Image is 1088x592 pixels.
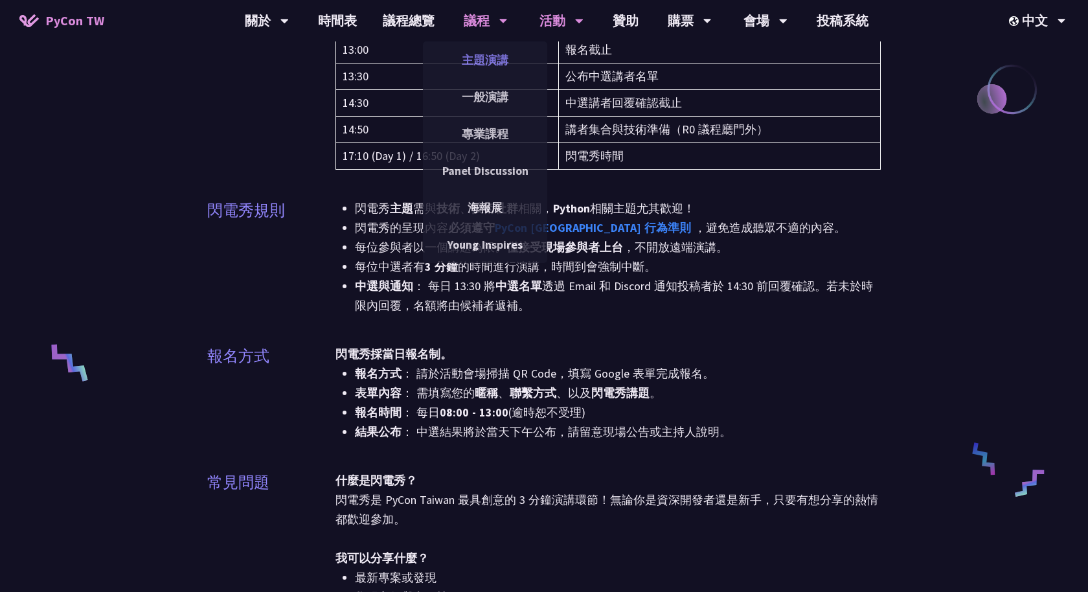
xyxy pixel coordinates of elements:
[336,63,559,90] td: 13:30
[336,117,559,143] td: 14:50
[355,364,881,383] li: ： 請於活動會場掃描 QR Code，填寫 Google 表單完成報名。
[355,366,402,381] strong: 報名方式
[495,220,691,235] a: PyCon [GEOGRAPHIC_DATA] 行為準則
[336,37,559,63] td: 13:00
[355,568,881,587] li: 最新專案或發現
[495,279,542,293] strong: 中選名單
[559,117,881,143] td: 講者集合與技術準備（R0 議程廳門外）
[423,82,547,112] a: 一般演講
[19,14,39,27] img: Home icon of PyCon TW 2025
[591,385,650,400] strong: 閃電秀講題
[559,37,881,63] td: 報名截止
[335,347,452,361] strong: 閃電秀採當日報名制。
[559,90,881,117] td: 中選講者回覆確認截止
[45,11,104,30] span: PyCon TW
[355,199,881,218] li: 閃電秀 需與 、 相關， 相關主題尤其歡迎！
[207,345,269,368] p: 報名方式
[355,218,881,238] li: 閃電秀的呈現內容 ，避免造成聽眾不適的內容。
[336,90,559,117] td: 14:30
[423,155,547,186] a: Panel Discussion
[425,259,458,274] strong: 3 分鐘
[335,473,417,488] strong: 什麼是閃電秀？
[355,403,881,422] li: ： 每日 (逾時恕不受理)
[475,385,498,400] strong: 暱稱
[207,471,269,494] p: 常見問題
[207,199,285,222] p: 閃電秀規則
[355,424,402,439] strong: 結果公布
[559,63,881,90] td: 公布中選講者名單
[423,192,547,223] a: 海報展
[423,45,547,75] a: 主題演講
[448,220,694,235] strong: 必須遵守
[336,143,559,170] td: 17:10 (Day 1) / 16:50 (Day 2)
[355,383,881,403] li: ： 需填寫您的 、 、以及 。
[6,5,117,37] a: PyCon TW
[423,229,547,260] a: Young Inspires
[553,201,590,216] strong: Python
[335,551,429,565] strong: 我可以分享什麼？
[1009,16,1022,26] img: Locale Icon
[390,201,413,216] strong: 主題
[559,143,881,170] td: 閃電秀時間
[440,405,508,420] strong: 08:00 - 13:00
[355,385,402,400] strong: 表單內容
[355,422,881,442] li: ： 中選結果將於當天下午公布，請留意現場公告或主持人說明。
[355,257,881,277] li: 每位中選者有 的時間進行演講，時間到會強制中斷。
[355,238,881,257] li: 每位參與者以一個講題為限。 ，不開放遠端演講。
[355,277,881,315] li: ： 每日 13:30 將 透過 Email 和 Discord 通知投稿者於 14:30 前回覆確認。若未於時限內回覆，名額將由候補者遞補。
[423,119,547,149] a: 專業課程
[355,279,413,293] strong: 中選與通知
[510,385,556,400] strong: 聯繫方式
[506,240,623,255] strong: 僅接受現場參與者上台
[355,405,402,420] strong: 報名時間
